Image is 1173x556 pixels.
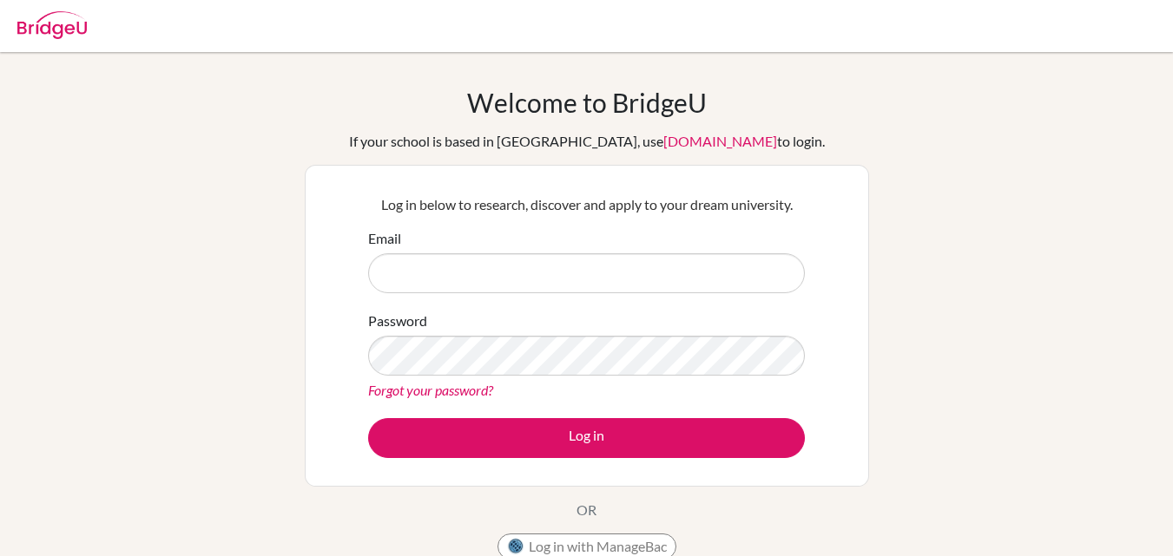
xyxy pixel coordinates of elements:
[368,311,427,331] label: Password
[663,133,777,149] a: [DOMAIN_NAME]
[368,418,805,458] button: Log in
[368,194,805,215] p: Log in below to research, discover and apply to your dream university.
[17,11,87,39] img: Bridge-U
[467,87,707,118] h1: Welcome to BridgeU
[368,382,493,398] a: Forgot your password?
[349,131,825,152] div: If your school is based in [GEOGRAPHIC_DATA], use to login.
[577,500,596,520] p: OR
[368,228,401,249] label: Email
